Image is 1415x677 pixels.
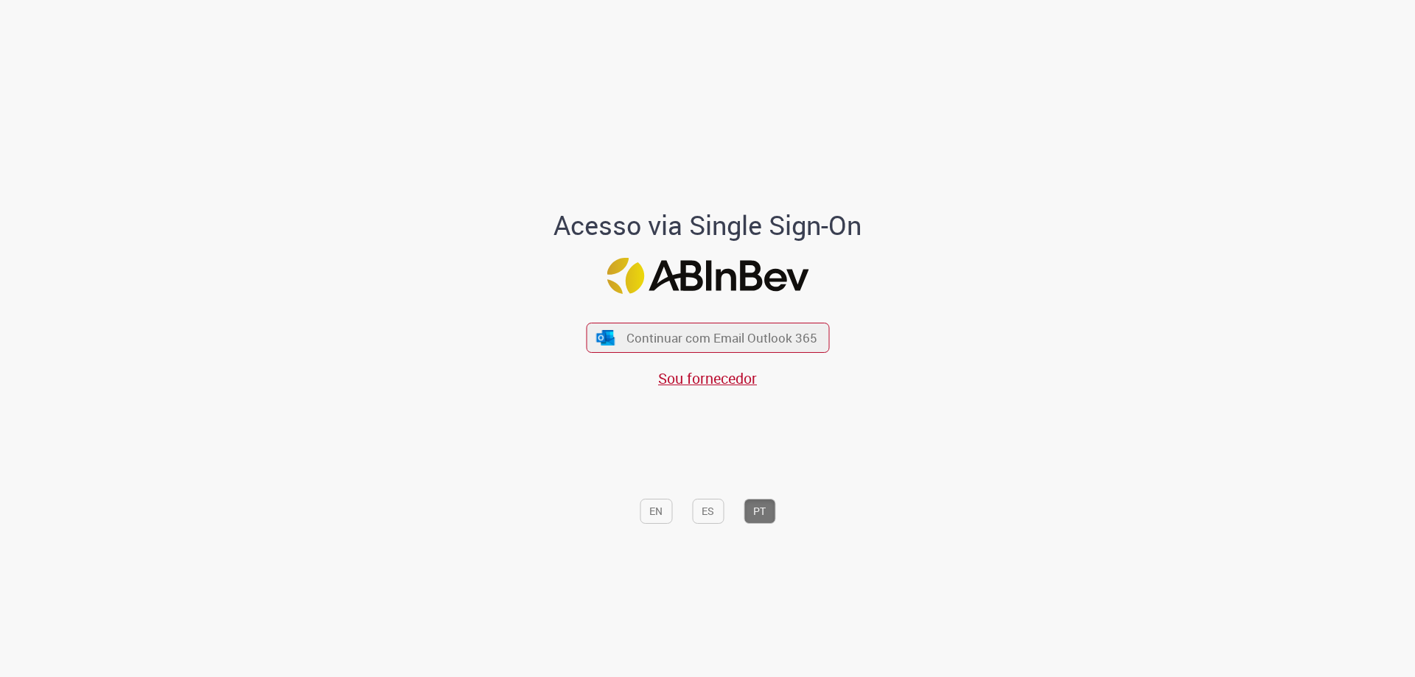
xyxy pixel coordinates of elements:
img: Logo ABInBev [607,258,808,294]
button: ícone Azure/Microsoft 360 Continuar com Email Outlook 365 [586,323,829,353]
span: Continuar com Email Outlook 365 [626,329,817,346]
img: ícone Azure/Microsoft 360 [595,330,616,345]
a: Sou fornecedor [658,368,757,388]
button: EN [640,499,672,524]
button: PT [744,499,775,524]
button: ES [692,499,724,524]
h1: Acesso via Single Sign-On [503,211,912,240]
